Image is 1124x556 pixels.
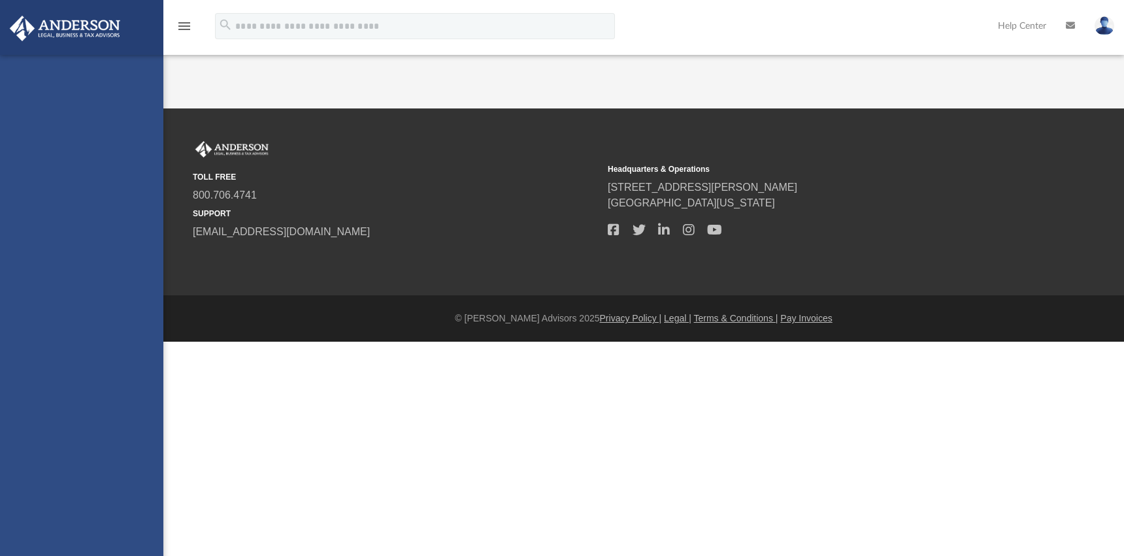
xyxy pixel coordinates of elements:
[218,18,233,32] i: search
[163,312,1124,325] div: © [PERSON_NAME] Advisors 2025
[193,171,599,183] small: TOLL FREE
[193,226,370,237] a: [EMAIL_ADDRESS][DOMAIN_NAME]
[1095,16,1114,35] img: User Pic
[664,313,691,323] a: Legal |
[6,16,124,41] img: Anderson Advisors Platinum Portal
[780,313,832,323] a: Pay Invoices
[608,163,1014,175] small: Headquarters & Operations
[176,18,192,34] i: menu
[694,313,778,323] a: Terms & Conditions |
[600,313,662,323] a: Privacy Policy |
[193,141,271,158] img: Anderson Advisors Platinum Portal
[193,189,257,201] a: 800.706.4741
[193,208,599,220] small: SUPPORT
[608,182,797,193] a: [STREET_ADDRESS][PERSON_NAME]
[608,197,775,208] a: [GEOGRAPHIC_DATA][US_STATE]
[176,25,192,34] a: menu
